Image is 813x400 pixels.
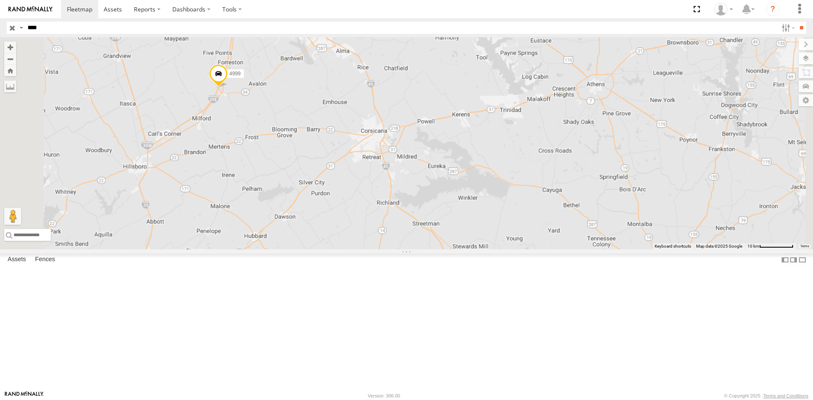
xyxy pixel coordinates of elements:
[18,22,25,34] label: Search Query
[8,6,53,12] img: rand-logo.svg
[724,393,808,398] div: © Copyright 2025 -
[3,254,30,266] label: Assets
[745,243,796,249] button: Map Scale: 10 km per 77 pixels
[5,392,44,400] a: Visit our Website
[4,53,16,65] button: Zoom out
[4,65,16,76] button: Zoom Home
[778,22,796,34] label: Search Filter Options
[368,393,400,398] div: Version: 306.00
[655,243,691,249] button: Keyboard shortcuts
[230,71,241,77] span: 4999
[4,80,16,92] label: Measure
[31,254,59,266] label: Fences
[711,3,736,16] div: Ryan Roxas
[4,41,16,53] button: Zoom in
[4,208,21,225] button: Drag Pegman onto the map to open Street View
[766,3,780,16] i: ?
[763,393,808,398] a: Terms and Conditions
[800,245,809,248] a: Terms (opens in new tab)
[696,244,742,248] span: Map data ©2025 Google
[798,254,807,266] label: Hide Summary Table
[799,94,813,106] label: Map Settings
[789,254,798,266] label: Dock Summary Table to the Right
[747,244,759,248] span: 10 km
[781,254,789,266] label: Dock Summary Table to the Left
